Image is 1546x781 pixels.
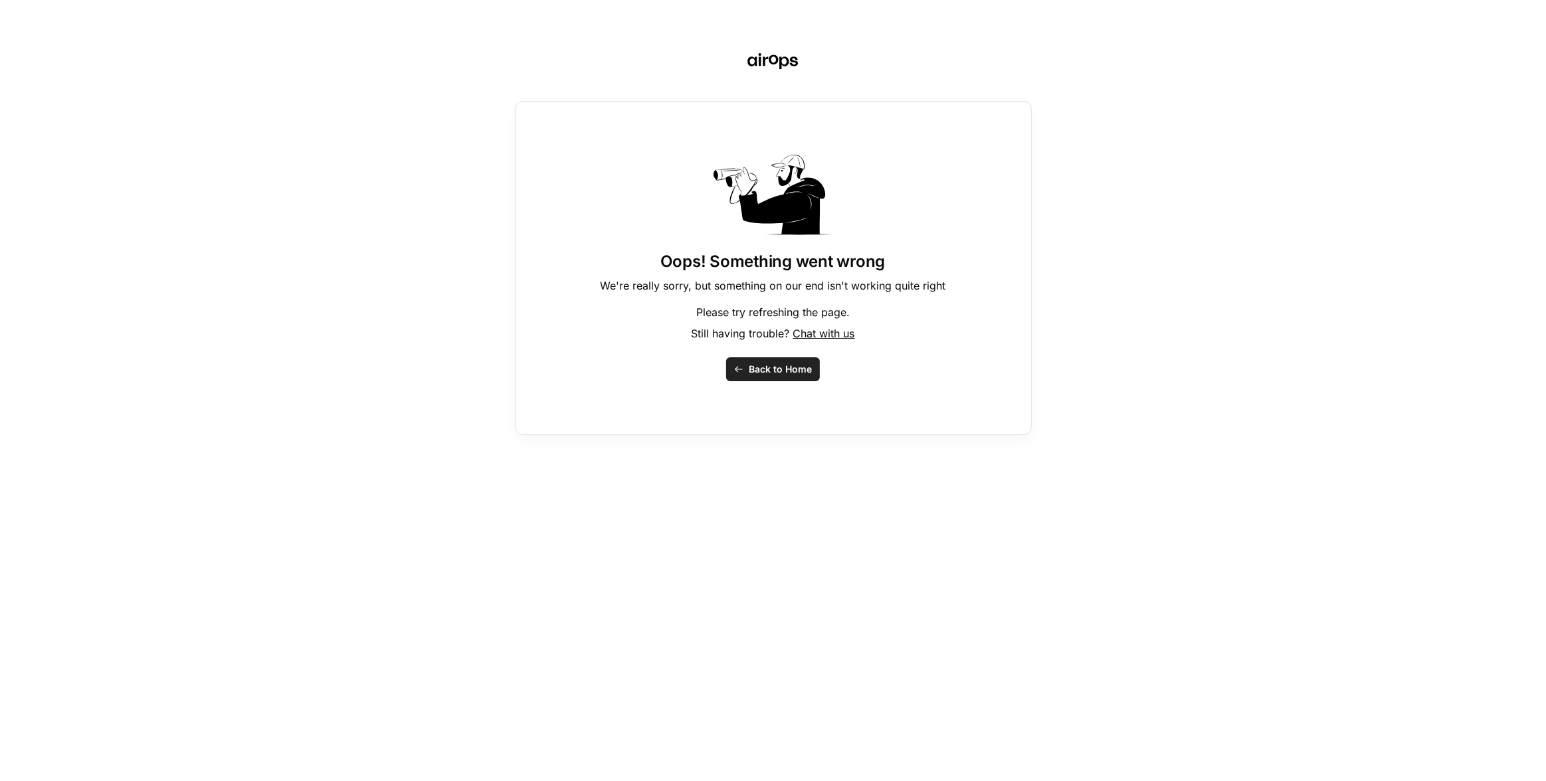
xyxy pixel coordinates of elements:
[749,363,812,376] span: Back to Home
[661,251,886,272] h1: Oops! Something went wrong
[601,278,946,294] p: We're really sorry, but something on our end isn't working quite right
[726,357,820,381] button: Back to Home
[793,327,855,340] span: Chat with us
[692,325,855,341] p: Still having trouble?
[696,304,850,320] p: Please try refreshing the page.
